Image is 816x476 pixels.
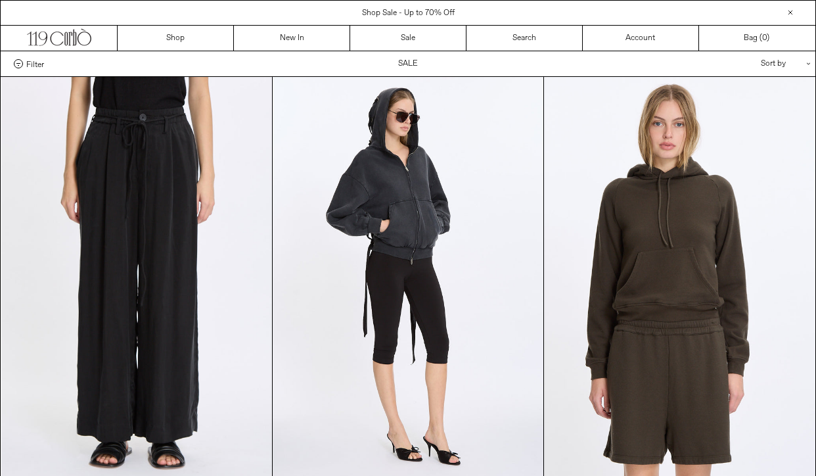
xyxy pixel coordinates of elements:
span: 0 [762,33,767,43]
a: New In [234,26,350,51]
div: Sort by [684,51,802,76]
span: Filter [26,59,44,68]
a: Search [466,26,583,51]
a: Account [583,26,699,51]
a: Bag () [699,26,815,51]
span: ) [762,32,769,44]
a: Shop [118,26,234,51]
a: Shop Sale - Up to 70% Off [362,8,455,18]
a: Sale [350,26,466,51]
